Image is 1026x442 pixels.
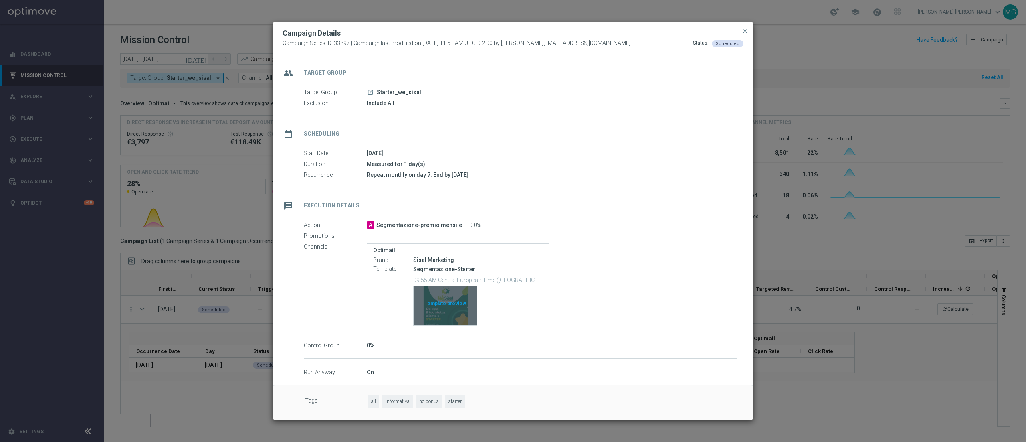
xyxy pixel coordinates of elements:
span: 100% [467,222,481,229]
h2: Target Group [304,69,347,77]
label: Exclusion [304,100,367,107]
label: Tags [305,395,368,408]
label: Channels [304,243,367,251]
span: A [367,221,374,229]
label: Brand [373,257,413,264]
label: Promotions [304,233,367,240]
div: Status: [693,40,709,47]
label: Run Anyway [304,369,367,376]
i: launch [367,89,374,95]
label: Start Date [304,150,367,157]
label: Optimail [373,247,543,254]
label: Target Group [304,89,367,96]
span: informativa [382,395,413,408]
a: launch [367,89,374,96]
button: Template preview [413,286,477,326]
i: message [281,199,295,213]
span: starter [445,395,465,408]
div: Measured for 1 day(s) [367,160,737,168]
div: Template preview [414,286,477,325]
span: Starter_we_sisal [377,89,421,96]
h2: Scheduling [304,130,339,138]
label: Duration [304,161,367,168]
div: Sisal Marketing [413,256,543,264]
span: close [742,28,748,34]
span: no bonus [416,395,442,408]
p: 09:55 AM Central European Time ([GEOGRAPHIC_DATA]) (UTC +02:00) [413,276,543,284]
label: Template [373,266,413,273]
div: On [367,368,737,376]
colored-tag: Scheduled [712,40,743,46]
span: Segmentazione-premio mensile [376,222,462,229]
p: Segmentazione-Starter [413,266,543,273]
label: Control Group [304,342,367,349]
label: Recurrence [304,172,367,179]
label: Action [304,222,367,229]
h2: Execution Details [304,202,360,209]
span: all [368,395,379,408]
div: 0% [367,341,737,349]
div: Include All [367,99,737,107]
h2: Campaign Details [283,28,341,38]
div: [DATE] [367,149,737,157]
i: date_range [281,127,295,141]
span: Scheduled [716,41,739,46]
div: Repeat monthly on day 7. End by [DATE] [367,171,737,179]
span: Campaign Series ID: 33897 | Campaign last modified on [DATE] 11:51 AM UTC+02:00 by [PERSON_NAME][... [283,40,630,47]
i: group [281,66,295,80]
